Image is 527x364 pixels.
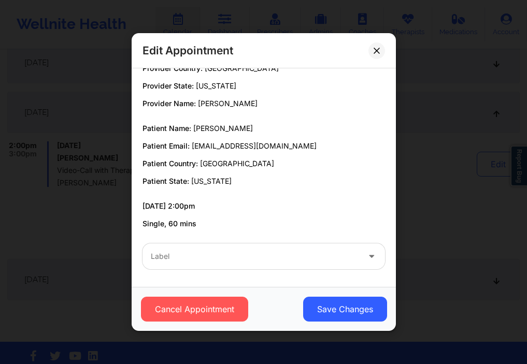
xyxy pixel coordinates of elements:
p: Patient Email: [143,141,385,151]
h2: Edit Appointment [143,43,233,57]
button: Cancel Appointment [140,297,248,322]
button: Save Changes [303,297,387,322]
span: [GEOGRAPHIC_DATA] [200,159,274,168]
span: [EMAIL_ADDRESS][DOMAIN_NAME] [192,141,317,150]
p: Provider State: [143,81,385,91]
p: Provider Country: [143,63,385,74]
span: [US_STATE] [196,81,236,90]
span: [PERSON_NAME] [193,124,253,133]
span: [US_STATE] [191,177,232,185]
p: Patient State: [143,176,385,186]
p: Provider Name: [143,98,385,109]
span: [PERSON_NAME] [198,99,258,108]
span: [GEOGRAPHIC_DATA] [205,64,279,72]
p: Single, 60 mins [143,219,385,229]
p: [DATE] 2:00pm [143,201,385,211]
p: Patient Name: [143,123,385,134]
p: Patient Country: [143,158,385,169]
